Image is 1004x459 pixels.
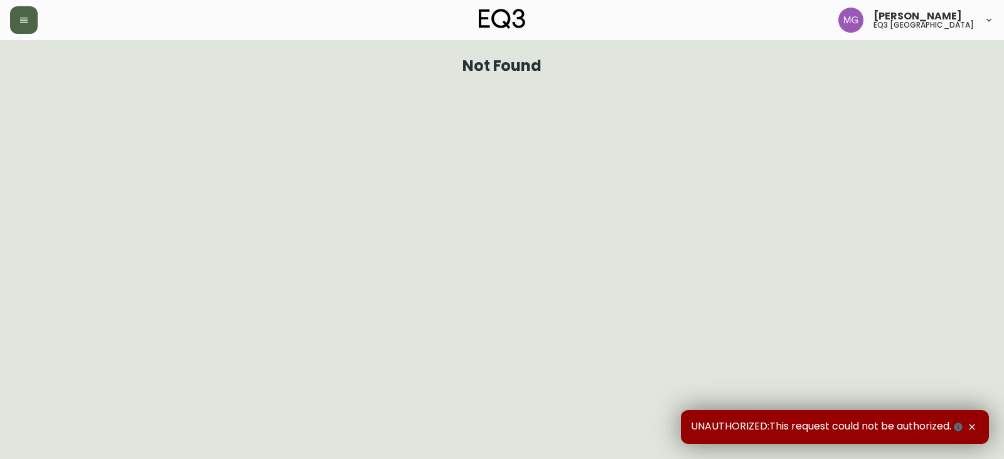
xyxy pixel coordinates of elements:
h1: Not Found [462,60,542,72]
h5: eq3 [GEOGRAPHIC_DATA] [873,21,974,29]
span: UNAUTHORIZED:This request could not be authorized. [691,420,965,434]
img: de8837be2a95cd31bb7c9ae23fe16153 [838,8,863,33]
img: logo [479,9,525,29]
span: [PERSON_NAME] [873,11,962,21]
